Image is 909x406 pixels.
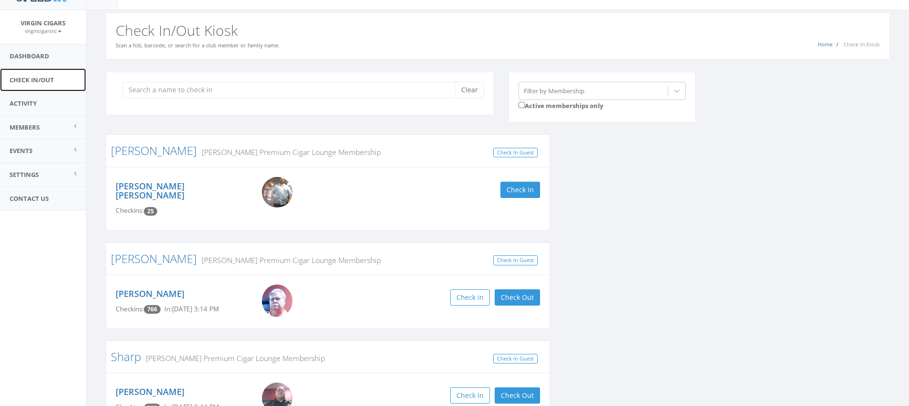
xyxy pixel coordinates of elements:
span: Virgin Cigars [21,19,65,27]
small: virgincigarsllc [25,28,62,34]
button: Check Out [495,387,540,404]
span: Checkins: [116,305,144,313]
a: [PERSON_NAME] [PERSON_NAME] [116,180,184,201]
button: Check in [500,182,540,198]
a: virgincigarsllc [25,26,62,35]
h2: Check In/Out Kiosk [116,22,880,38]
small: [PERSON_NAME] Premium Cigar Lounge Membership [197,147,381,157]
span: Settings [10,170,39,179]
a: Check In Guest [493,255,538,265]
button: Check in [450,387,490,404]
label: Active memberships only [519,100,603,110]
button: Check Out [495,289,540,306]
span: Contact Us [10,194,49,203]
span: Check-In Kiosk [844,41,880,48]
span: Checkin count [144,207,157,216]
a: Check In Guest [493,354,538,364]
span: Members [10,123,40,132]
a: Home [818,41,833,48]
small: [PERSON_NAME] Premium Cigar Lounge Membership [141,353,325,363]
small: Scan a fob, barcode, or search for a club member or family name. [116,42,280,49]
span: Checkin count [144,305,161,314]
a: Check In Guest [493,148,538,158]
img: Big_Mike.jpg [262,285,292,317]
input: Search a name to check in [122,82,462,98]
a: [PERSON_NAME] [116,288,184,299]
a: [PERSON_NAME] [116,386,184,397]
span: Events [10,146,32,155]
a: [PERSON_NAME] [111,143,197,158]
button: Clear [455,82,484,98]
div: Filter by Membership [524,86,584,95]
span: In: [DATE] 3:14 PM [164,305,219,313]
a: Sharp [111,349,141,364]
span: Checkins: [116,206,144,215]
button: Check in [450,289,490,306]
a: [PERSON_NAME] [111,251,197,266]
input: Active memberships only [519,102,525,108]
img: Chris_Bobby.png [262,177,292,208]
small: [PERSON_NAME] Premium Cigar Lounge Membership [197,255,381,265]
